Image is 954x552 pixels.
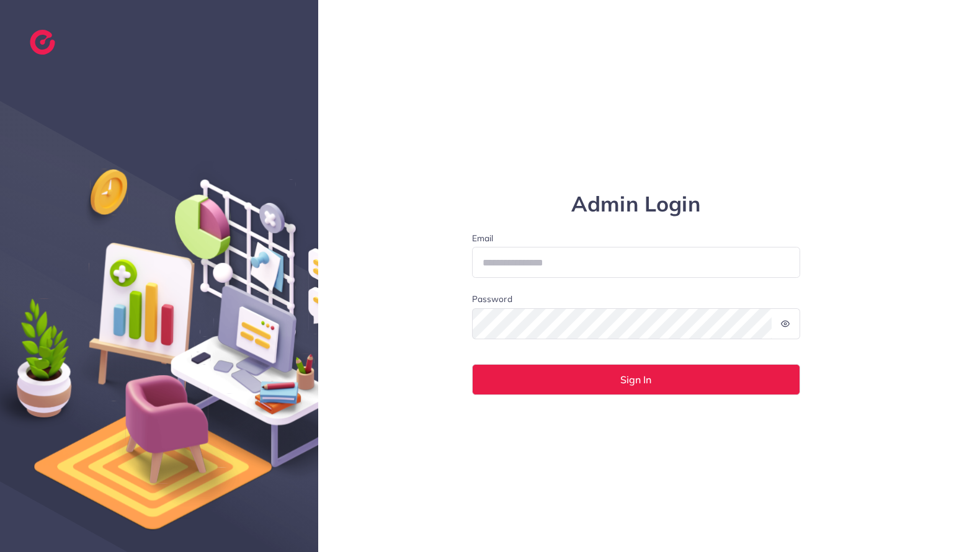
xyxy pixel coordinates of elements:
button: Sign In [472,364,801,395]
label: Email [472,232,801,244]
h1: Admin Login [472,192,801,217]
label: Password [472,293,512,305]
span: Sign In [620,375,651,385]
img: logo [30,30,55,55]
